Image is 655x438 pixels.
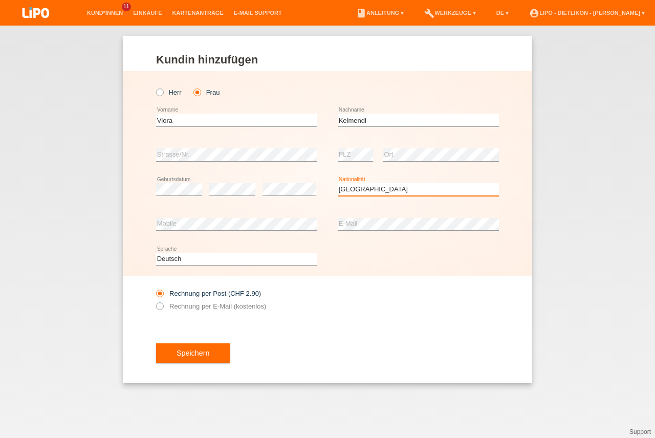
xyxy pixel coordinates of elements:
h1: Kundin hinzufügen [156,53,499,66]
i: book [356,8,366,18]
label: Herr [156,89,182,96]
a: Einkäufe [128,10,167,16]
label: Rechnung per E-Mail (kostenlos) [156,302,266,310]
span: Speichern [177,349,209,357]
label: Frau [193,89,220,96]
a: DE ▾ [491,10,514,16]
input: Rechnung per Post (CHF 2.90) [156,290,163,302]
a: LIPO pay [10,21,61,29]
a: Support [629,428,651,435]
a: buildWerkzeuge ▾ [419,10,481,16]
a: Kund*innen [82,10,128,16]
span: 11 [122,3,131,11]
a: bookAnleitung ▾ [351,10,409,16]
input: Rechnung per E-Mail (kostenlos) [156,302,163,315]
a: E-Mail Support [229,10,287,16]
i: account_circle [529,8,539,18]
button: Speichern [156,343,230,363]
a: account_circleLIPO - Dietlikon - [PERSON_NAME] ▾ [524,10,650,16]
input: Frau [193,89,200,95]
label: Rechnung per Post (CHF 2.90) [156,290,261,297]
a: Kartenanträge [167,10,229,16]
i: build [424,8,434,18]
input: Herr [156,89,163,95]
